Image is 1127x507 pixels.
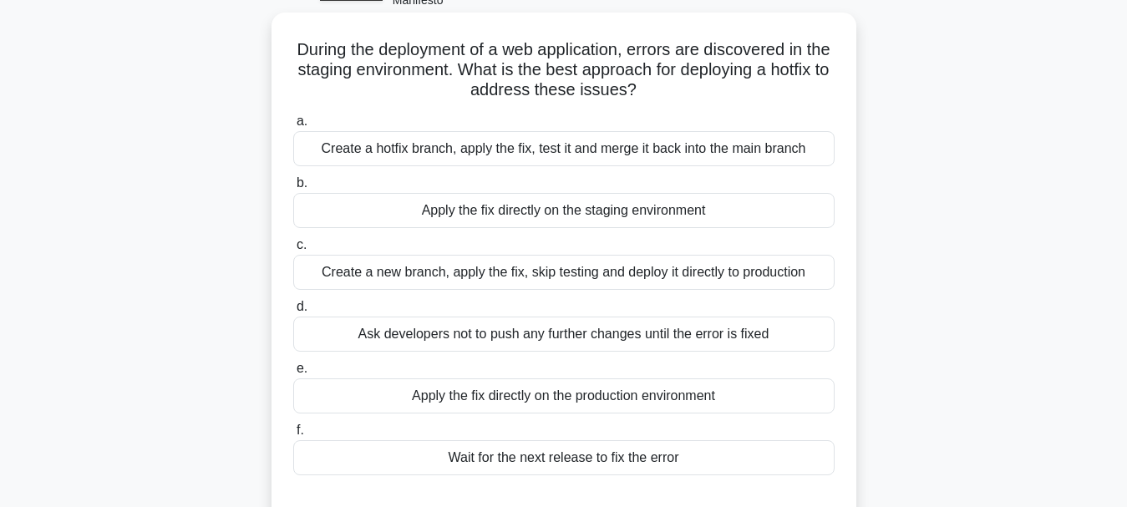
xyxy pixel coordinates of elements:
span: c. [297,237,307,251]
span: e. [297,361,307,375]
span: f. [297,423,304,437]
h5: During the deployment of a web application, errors are discovered in the staging environment. Wha... [292,39,836,101]
div: Ask developers not to push any further changes until the error is fixed [293,317,835,352]
span: d. [297,299,307,313]
span: b. [297,175,307,190]
div: Create a new branch, apply the fix, skip testing and deploy it directly to production [293,255,835,290]
div: Wait for the next release to fix the error [293,440,835,475]
span: a. [297,114,307,128]
div: Apply the fix directly on the production environment [293,378,835,413]
div: Apply the fix directly on the staging environment [293,193,835,228]
div: Create a hotfix branch, apply the fix, test it and merge it back into the main branch [293,131,835,166]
